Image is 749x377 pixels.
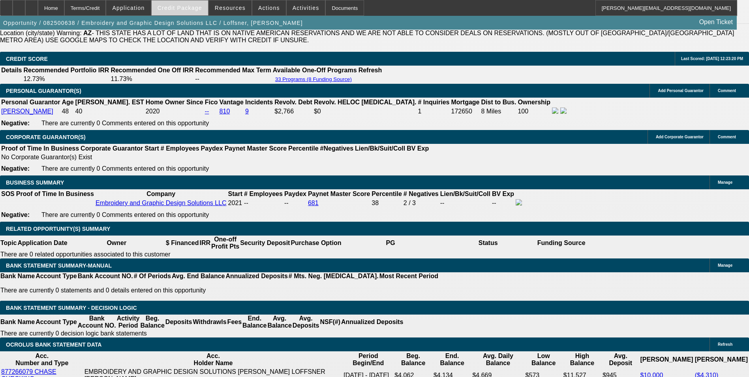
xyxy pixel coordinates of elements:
[292,315,320,330] th: Avg. Deposits
[404,200,439,207] div: 2 / 3
[23,75,109,83] td: 12.73%
[258,5,280,11] span: Actions
[242,315,267,330] th: End. Balance
[133,272,171,280] th: # Of Periods
[320,145,354,152] b: #Negatives
[718,263,732,268] span: Manage
[293,5,319,11] span: Activities
[83,30,92,36] b: AZ
[220,99,244,106] b: Vantage
[244,200,248,206] span: --
[267,315,292,330] th: Avg. Balance
[110,75,194,83] td: 11.73%
[84,352,343,367] th: Acc. Holder Name
[1,108,53,115] a: [PERSON_NAME]
[161,145,199,152] b: # Employees
[228,199,243,207] td: 2021
[215,5,246,11] span: Resources
[440,199,491,207] td: --
[372,190,402,197] b: Percentile
[492,199,514,207] td: --
[342,236,439,251] th: PG
[290,236,342,251] th: Purchase Option
[1,190,15,198] th: SOS
[274,107,313,116] td: $2,766
[308,200,319,206] a: 681
[355,145,405,152] b: Lien/Bk/Suit/Coll
[274,99,312,106] b: Revolv. Debt
[718,180,732,185] span: Manage
[240,236,290,251] th: Security Deposit
[75,99,144,106] b: [PERSON_NAME]. EST
[23,66,109,74] th: Recommended Portfolio IRR
[112,5,145,11] span: Application
[195,75,272,83] td: --
[16,190,94,198] th: Proof of Time In Business
[407,145,429,152] b: BV Exp
[1,352,83,367] th: Acc. Number and Type
[284,190,306,197] b: Paydex
[41,165,209,172] span: There are currently 0 Comments entered on this opportunity
[563,352,601,367] th: High Balance
[656,135,704,139] span: Add Corporate Guarantor
[1,145,79,153] th: Proof of Time In Business
[394,352,432,367] th: Beg. Balance
[6,226,110,232] span: RELATED OPPORTUNITY(S) SUMMARY
[517,107,551,116] td: 100
[516,199,522,205] img: facebook-icon.png
[146,99,203,106] b: Home Owner Since
[418,99,449,106] b: # Inquiries
[451,107,480,116] td: 172650
[1,165,30,172] b: Negative:
[1,99,60,106] b: Personal Guarantor
[343,352,393,367] th: Period Begin/End
[451,99,480,106] b: Mortgage
[3,20,303,26] span: Opportunity / 082500638 / Embroidery and Graphic Design Solutions LLC / Loffsner, [PERSON_NAME]
[472,352,524,367] th: Avg. Daily Balance
[341,315,404,330] th: Annualized Deposits
[227,315,242,330] th: Fees
[6,134,86,140] span: CORPORATE GUARANTOR(S)
[146,190,175,197] b: Company
[77,272,133,280] th: Bank Account NO.
[525,352,562,367] th: Low Balance
[220,108,230,115] a: 810
[140,315,165,330] th: Beg. Balance
[696,15,736,29] a: Open Ticket
[288,145,318,152] b: Percentile
[116,315,140,330] th: Activity Period
[61,107,74,116] td: 48
[681,57,743,61] span: Last Scored: [DATE] 12:23:20 PM
[41,211,209,218] span: There are currently 0 Comments entered on this opportunity
[225,145,287,152] b: Paynet Master Score
[35,315,77,330] th: Account Type
[245,108,249,115] a: 9
[62,99,73,106] b: Age
[537,236,586,251] th: Funding Source
[252,0,286,15] button: Actions
[228,190,242,197] b: Start
[718,342,732,347] span: Refresh
[287,0,325,15] button: Activities
[165,315,193,330] th: Deposits
[1,66,22,74] th: Details
[1,211,30,218] b: Negative:
[209,0,252,15] button: Resources
[17,236,68,251] th: Application Date
[245,99,273,106] b: Incidents
[6,262,112,269] span: BANK STATEMENT SUMMARY-MANUAL
[602,352,639,367] th: Avg. Deposit
[146,108,160,115] span: 2020
[81,145,143,152] b: Corporate Guarantor
[211,236,240,251] th: One-off Profit Pts
[75,107,145,116] td: 40
[35,272,77,280] th: Account Type
[106,0,150,15] button: Application
[481,107,517,116] td: 8 Miles
[6,88,81,94] span: PERSONAL GUARANTOR(S)
[695,352,748,367] th: [PERSON_NAME]
[313,107,417,116] td: $0
[199,236,211,251] th: IRR
[152,0,208,15] button: Credit Package
[171,272,225,280] th: Avg. End Balance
